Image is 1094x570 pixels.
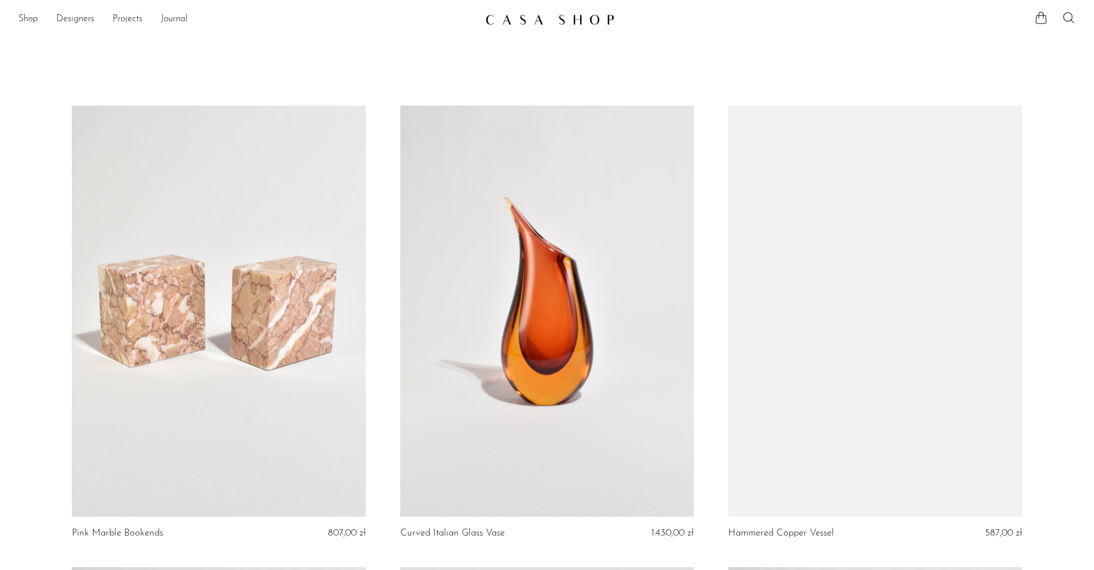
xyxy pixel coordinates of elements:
[161,12,188,27] a: Journal
[400,528,505,538] a: Curved Italian Glass Vase
[72,528,163,538] a: Pink Marble Bookends
[18,12,38,27] a: Shop
[328,528,366,538] span: 807,00 zł
[985,528,1022,538] span: 587,00 zł
[56,12,94,27] a: Designers
[728,528,834,538] a: Hammered Copper Vessel
[651,528,694,538] span: 1.430,00 zł
[113,12,142,27] a: Projects
[18,10,476,29] ul: NEW HEADER MENU
[18,10,476,29] nav: Desktop navigation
